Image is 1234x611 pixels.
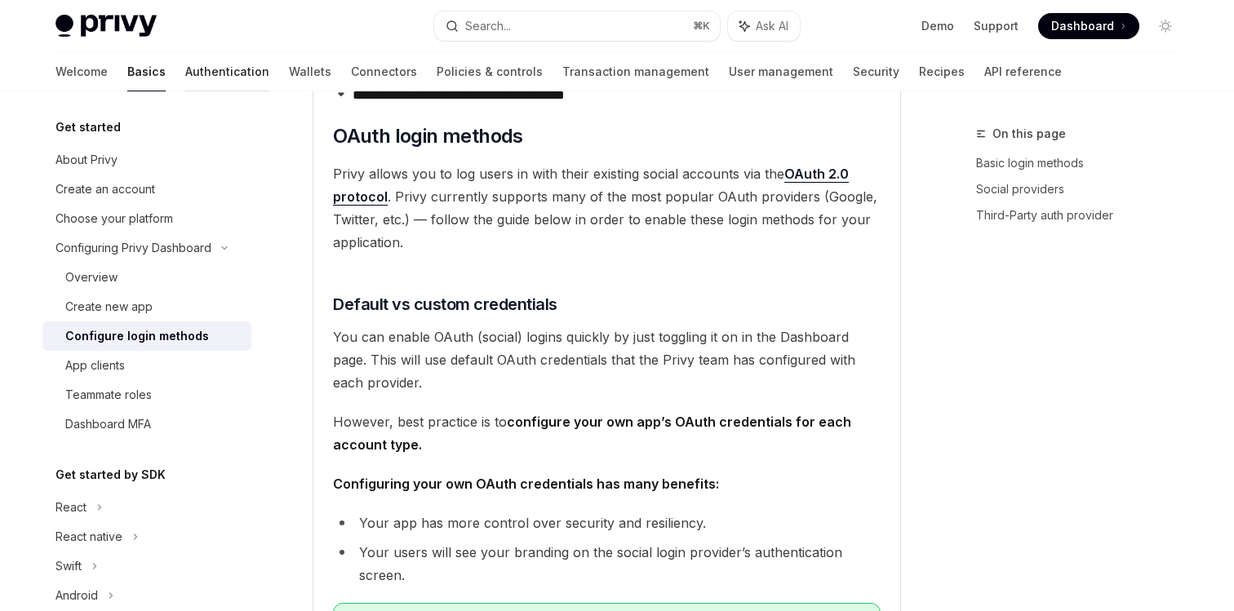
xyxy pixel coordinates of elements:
[351,52,417,91] a: Connectors
[55,150,118,170] div: About Privy
[42,204,251,233] a: Choose your platform
[333,293,557,316] span: Default vs custom credentials
[921,18,954,34] a: Demo
[42,351,251,380] a: App clients
[976,150,1192,176] a: Basic login methods
[976,176,1192,202] a: Social providers
[465,16,511,36] div: Search...
[992,124,1066,144] span: On this page
[42,263,251,292] a: Overview
[55,52,108,91] a: Welcome
[756,18,788,34] span: Ask AI
[65,326,209,346] div: Configure login methods
[55,527,122,547] div: React native
[42,321,251,351] a: Configure login methods
[729,52,833,91] a: User management
[42,380,251,410] a: Teammate roles
[333,476,719,492] strong: Configuring your own OAuth credentials has many benefits:
[434,11,720,41] button: Search...⌘K
[562,52,709,91] a: Transaction management
[55,238,211,258] div: Configuring Privy Dashboard
[728,11,800,41] button: Ask AI
[333,511,881,534] li: Your app has more control over security and resiliency.
[976,202,1192,228] a: Third-Party auth provider
[289,52,331,91] a: Wallets
[1038,13,1139,39] a: Dashboard
[55,15,157,38] img: light logo
[853,52,899,91] a: Security
[55,498,87,517] div: React
[65,356,125,375] div: App clients
[42,410,251,439] a: Dashboard MFA
[333,410,881,456] span: However, best practice is to
[55,209,173,228] div: Choose your platform
[185,52,269,91] a: Authentication
[55,556,82,576] div: Swift
[42,292,251,321] a: Create new app
[1152,13,1179,39] button: Toggle dark mode
[55,586,98,605] div: Android
[55,179,155,199] div: Create an account
[333,123,523,149] span: OAuth login methods
[55,465,166,485] h5: Get started by SDK
[55,117,121,137] h5: Get started
[65,297,153,317] div: Create new app
[919,52,965,91] a: Recipes
[333,414,851,453] strong: configure your own app’s OAuth credentials for each account type.
[693,20,710,33] span: ⌘ K
[984,52,1062,91] a: API reference
[42,145,251,175] a: About Privy
[437,52,543,91] a: Policies & controls
[65,414,151,434] div: Dashboard MFA
[974,18,1019,34] a: Support
[42,175,251,204] a: Create an account
[333,325,881,394] span: You can enable OAuth (social) logins quickly by just toggling it on in the Dashboard page. This w...
[333,541,881,587] li: Your users will see your branding on the social login provider’s authentication screen.
[1051,18,1114,34] span: Dashboard
[127,52,166,91] a: Basics
[65,385,152,405] div: Teammate roles
[65,268,118,287] div: Overview
[333,162,881,254] span: Privy allows you to log users in with their existing social accounts via the . Privy currently su...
